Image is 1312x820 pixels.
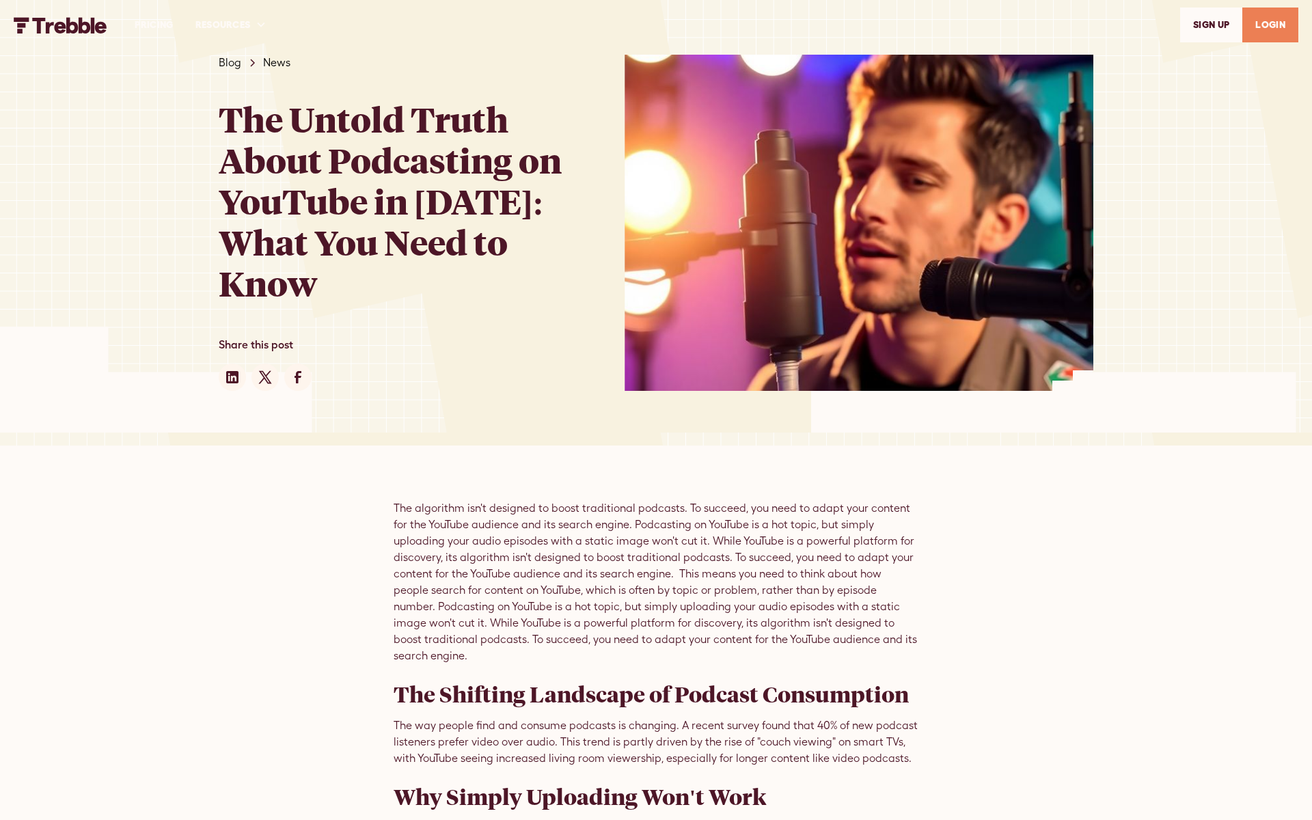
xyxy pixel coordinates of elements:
[219,336,293,353] div: Share this post
[394,500,918,664] p: The algorithm isn't designed to boost traditional podcasts. To succeed, you need to adapt your co...
[1242,8,1298,42] a: LOGIN
[219,55,241,71] a: Blog
[219,98,570,303] h1: The Untold Truth About Podcasting on YouTube in [DATE]: What You Need to Know
[394,717,918,767] p: The way people find and consume podcasts is changing. A recent survey found that 40% of new podca...
[394,783,918,809] h2: Why Simply Uploading Won't Work
[263,55,290,71] a: News
[195,18,251,32] div: RESOURCES
[394,681,918,707] h2: The Shifting Landscape of Podcast Consumption
[124,1,184,49] a: PRICING
[14,17,107,33] img: Trebble FM Logo
[1180,8,1242,42] a: SIGn UP
[184,1,278,49] div: RESOURCES
[14,16,107,33] a: home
